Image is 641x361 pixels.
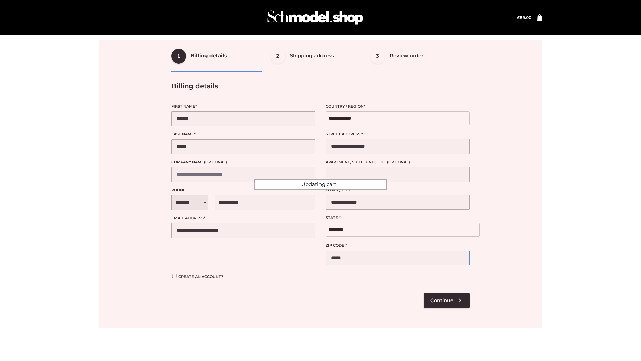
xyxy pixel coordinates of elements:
div: Updating cart... [254,179,387,190]
span: £ [517,15,520,20]
a: £89.00 [517,15,531,20]
img: Schmodel Admin 964 [265,4,365,31]
bdi: 89.00 [517,15,531,20]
